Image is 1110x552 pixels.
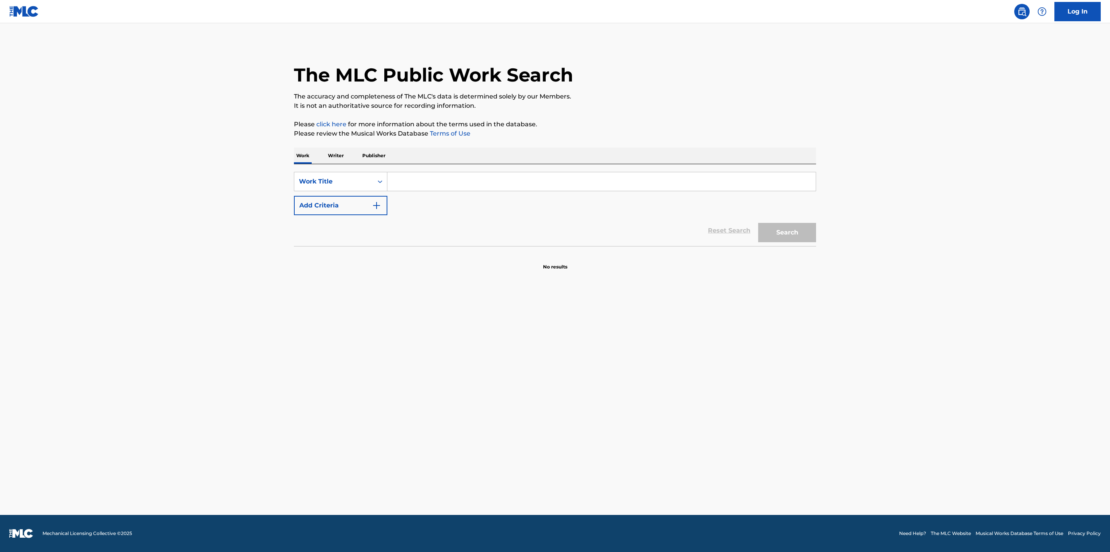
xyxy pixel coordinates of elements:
[294,172,816,246] form: Search Form
[899,530,926,537] a: Need Help?
[1068,530,1101,537] a: Privacy Policy
[294,196,387,215] button: Add Criteria
[543,254,567,270] p: No results
[9,529,33,538] img: logo
[294,129,816,138] p: Please review the Musical Works Database
[372,201,381,210] img: 9d2ae6d4665cec9f34b9.svg
[294,63,573,87] h1: The MLC Public Work Search
[976,530,1063,537] a: Musical Works Database Terms of Use
[1034,4,1050,19] div: Help
[1054,2,1101,21] a: Log In
[42,530,132,537] span: Mechanical Licensing Collective © 2025
[360,148,388,164] p: Publisher
[1014,4,1030,19] a: Public Search
[299,177,368,186] div: Work Title
[294,148,312,164] p: Work
[294,92,816,101] p: The accuracy and completeness of The MLC's data is determined solely by our Members.
[326,148,346,164] p: Writer
[1017,7,1027,16] img: search
[1071,515,1110,552] iframe: Chat Widget
[428,130,470,137] a: Terms of Use
[316,121,346,128] a: click here
[294,120,816,129] p: Please for more information about the terms used in the database.
[9,6,39,17] img: MLC Logo
[1037,7,1047,16] img: help
[931,530,971,537] a: The MLC Website
[294,101,816,110] p: It is not an authoritative source for recording information.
